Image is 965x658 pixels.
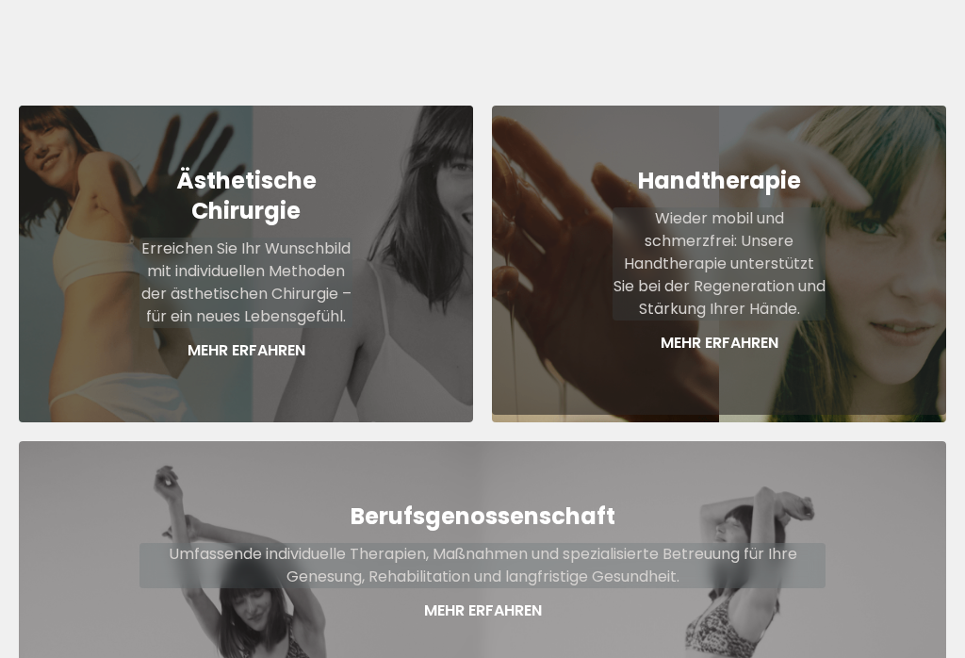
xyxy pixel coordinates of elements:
[613,207,826,321] p: Wieder mobil und schmerzfrei: Unsere Handtherapie unterstützt Sie bei der Regeneration und Stärku...
[139,543,826,588] p: Umfassende individuelle Therapien, Maßnahmen und spezialisierte Betreuung für Ihre Genesung, Reha...
[176,165,317,226] strong: Ästhetische Chirurgie
[139,238,352,328] p: Erreichen Sie Ihr Wunschbild mit individuellen Methoden der ästhetischen Chirurgie – für ein neue...
[139,600,826,622] p: Mehr Erfahren
[638,165,801,196] strong: Handtherapie
[19,106,473,422] a: Ästhetische ChirurgieErreichen Sie Ihr Wunschbild mit individuellen Methoden der ästhetischen Chi...
[492,106,946,422] a: HandtherapieWieder mobil und schmerzfrei: Unsere Handtherapie unterstützt Sie bei der Regeneratio...
[613,332,826,354] p: Mehr Erfahren
[139,339,352,362] p: Mehr Erfahren
[351,501,615,532] strong: Berufsgenossenschaft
